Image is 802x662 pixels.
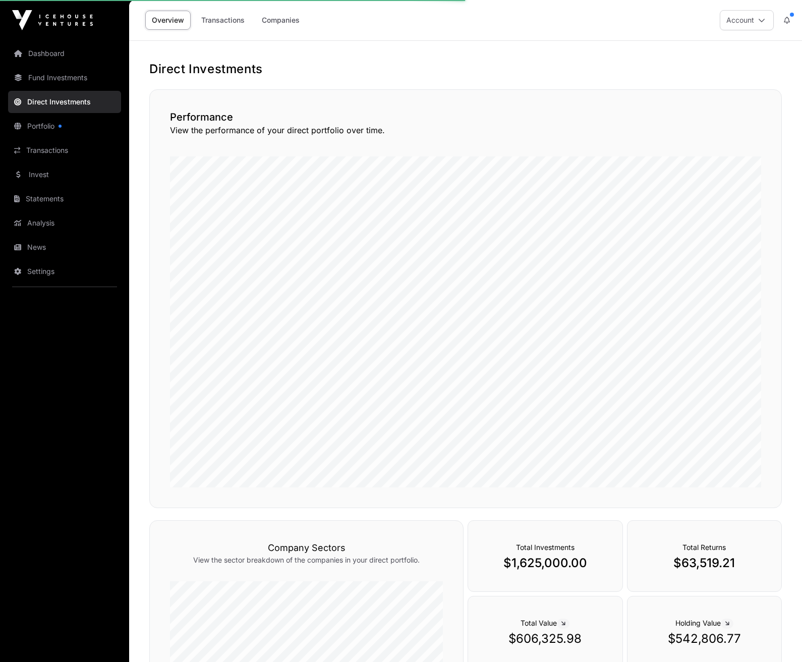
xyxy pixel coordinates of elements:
[8,42,121,65] a: Dashboard
[170,555,443,565] p: View the sector breakdown of the companies in your direct portfolio.
[149,61,782,77] h1: Direct Investments
[521,619,569,627] span: Total Value
[170,541,443,555] h3: Company Sectors
[195,11,251,30] a: Transactions
[648,555,761,571] p: $63,519.21
[8,188,121,210] a: Statements
[8,115,121,137] a: Portfolio
[8,236,121,258] a: News
[8,212,121,234] a: Analysis
[675,619,733,627] span: Holding Value
[648,631,761,647] p: $542,806.77
[8,163,121,186] a: Invest
[255,11,306,30] a: Companies
[516,543,575,551] span: Total Investments
[8,67,121,89] a: Fund Investments
[488,555,602,571] p: $1,625,000.00
[12,10,93,30] img: Icehouse Ventures Logo
[488,631,602,647] p: $606,325.98
[170,110,761,124] h2: Performance
[8,139,121,161] a: Transactions
[8,260,121,283] a: Settings
[682,543,726,551] span: Total Returns
[8,91,121,113] a: Direct Investments
[752,614,802,662] iframe: Chat Widget
[170,124,761,136] p: View the performance of your direct portfolio over time.
[720,10,774,30] button: Account
[145,11,191,30] a: Overview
